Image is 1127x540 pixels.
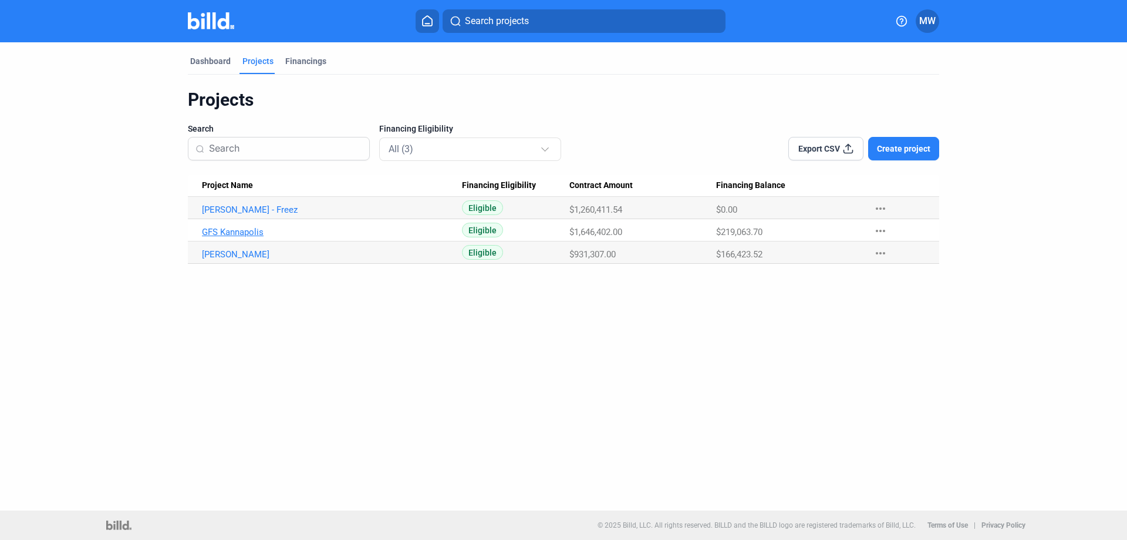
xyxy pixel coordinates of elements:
[462,200,503,215] span: Eligible
[974,521,976,529] p: |
[188,89,939,111] div: Projects
[981,521,1025,529] b: Privacy Policy
[873,246,888,260] mat-icon: more_horiz
[285,55,326,67] div: Financings
[379,123,453,135] span: Financing Eligibility
[465,14,529,28] span: Search projects
[202,180,462,191] div: Project Name
[462,180,570,191] div: Financing Eligibility
[462,245,503,260] span: Eligible
[716,180,862,191] div: Financing Balance
[389,143,413,155] mat-select-trigger: All (3)
[873,202,888,216] mat-icon: more_horiz
[716,204,737,215] span: $0.00
[106,521,131,530] img: logo
[443,9,726,33] button: Search projects
[569,180,716,191] div: Contract Amount
[569,249,616,260] span: $931,307.00
[569,180,633,191] span: Contract Amount
[868,137,939,160] button: Create project
[242,55,274,67] div: Projects
[716,180,785,191] span: Financing Balance
[598,521,916,529] p: © 2025 Billd, LLC. All rights reserved. BILLD and the BILLD logo are registered trademarks of Bil...
[202,204,462,215] a: [PERSON_NAME] - Freez
[209,136,362,161] input: Search
[462,223,503,237] span: Eligible
[927,521,968,529] b: Terms of Use
[190,55,231,67] div: Dashboard
[916,9,939,33] button: MW
[188,12,234,29] img: Billd Company Logo
[798,143,840,155] span: Export CSV
[569,204,622,215] span: $1,260,411.54
[188,123,214,135] span: Search
[716,249,762,260] span: $166,423.52
[202,227,462,237] a: GFS Kannapolis
[569,227,622,237] span: $1,646,402.00
[873,224,888,238] mat-icon: more_horiz
[877,143,930,155] span: Create project
[716,227,762,237] span: $219,063.70
[919,14,936,28] span: MW
[462,180,536,191] span: Financing Eligibility
[788,137,863,160] button: Export CSV
[202,180,253,191] span: Project Name
[202,249,462,260] a: [PERSON_NAME]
